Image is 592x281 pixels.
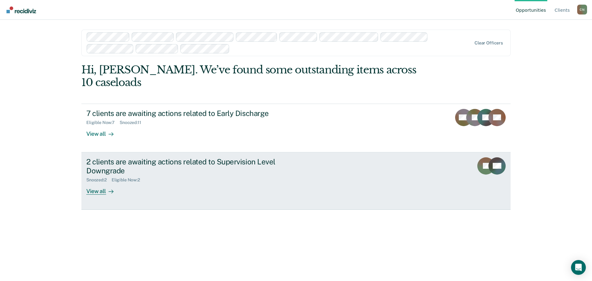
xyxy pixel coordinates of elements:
img: Recidiviz [6,6,36,13]
a: 7 clients are awaiting actions related to Early DischargeEligible Now:7Snoozed:11View all [81,104,511,152]
div: Snoozed : 11 [120,120,146,125]
div: 2 clients are awaiting actions related to Supervision Level Downgrade [86,157,303,175]
div: Eligible Now : 2 [112,177,145,183]
div: View all [86,183,121,195]
div: Open Intercom Messenger [571,260,586,275]
div: 7 clients are awaiting actions related to Early Discharge [86,109,303,118]
div: Clear officers [475,40,503,46]
div: Hi, [PERSON_NAME]. We’ve found some outstanding items across 10 caseloads [81,64,425,89]
div: C N [577,5,587,14]
a: 2 clients are awaiting actions related to Supervision Level DowngradeSnoozed:2Eligible Now:2View all [81,152,511,210]
div: Eligible Now : 7 [86,120,120,125]
div: View all [86,125,121,137]
button: Profile dropdown button [577,5,587,14]
div: Snoozed : 2 [86,177,112,183]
